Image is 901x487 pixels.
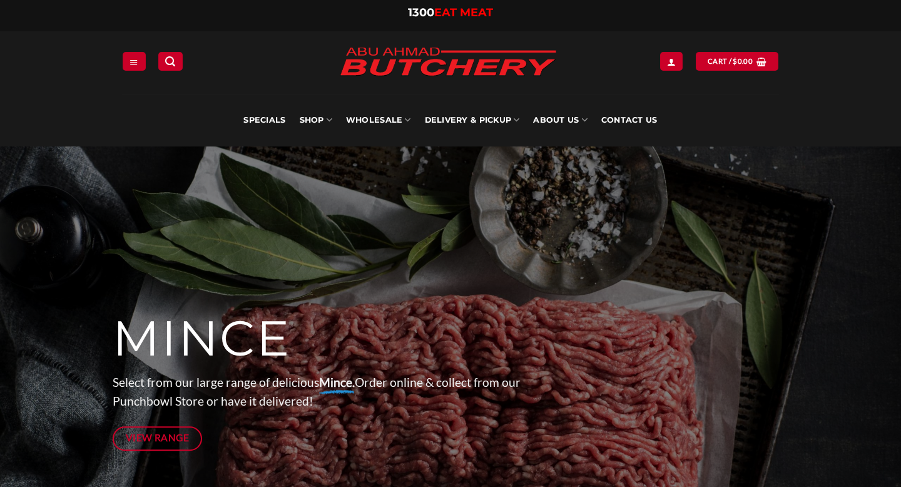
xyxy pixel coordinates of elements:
img: Abu Ahmad Butchery [329,39,567,86]
a: Specials [243,94,285,146]
a: View Range [113,426,202,451]
span: Select from our large range of delicious Order online & collect from our Punchbowl Store or have ... [113,375,521,409]
a: Login [660,52,683,70]
a: Delivery & Pickup [425,94,520,146]
a: 1300EAT MEAT [408,6,493,19]
span: 1300 [408,6,434,19]
span: $ [733,56,737,67]
a: Wholesale [346,94,411,146]
span: MINCE [113,309,291,369]
strong: Mince. [319,375,355,389]
a: SHOP [300,94,332,146]
a: Search [158,52,182,70]
span: Cart / [708,56,753,67]
a: Contact Us [601,94,658,146]
a: About Us [533,94,587,146]
a: Menu [123,52,145,70]
span: View Range [126,430,190,446]
a: View cart [696,52,778,70]
span: EAT MEAT [434,6,493,19]
bdi: 0.00 [733,57,753,65]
